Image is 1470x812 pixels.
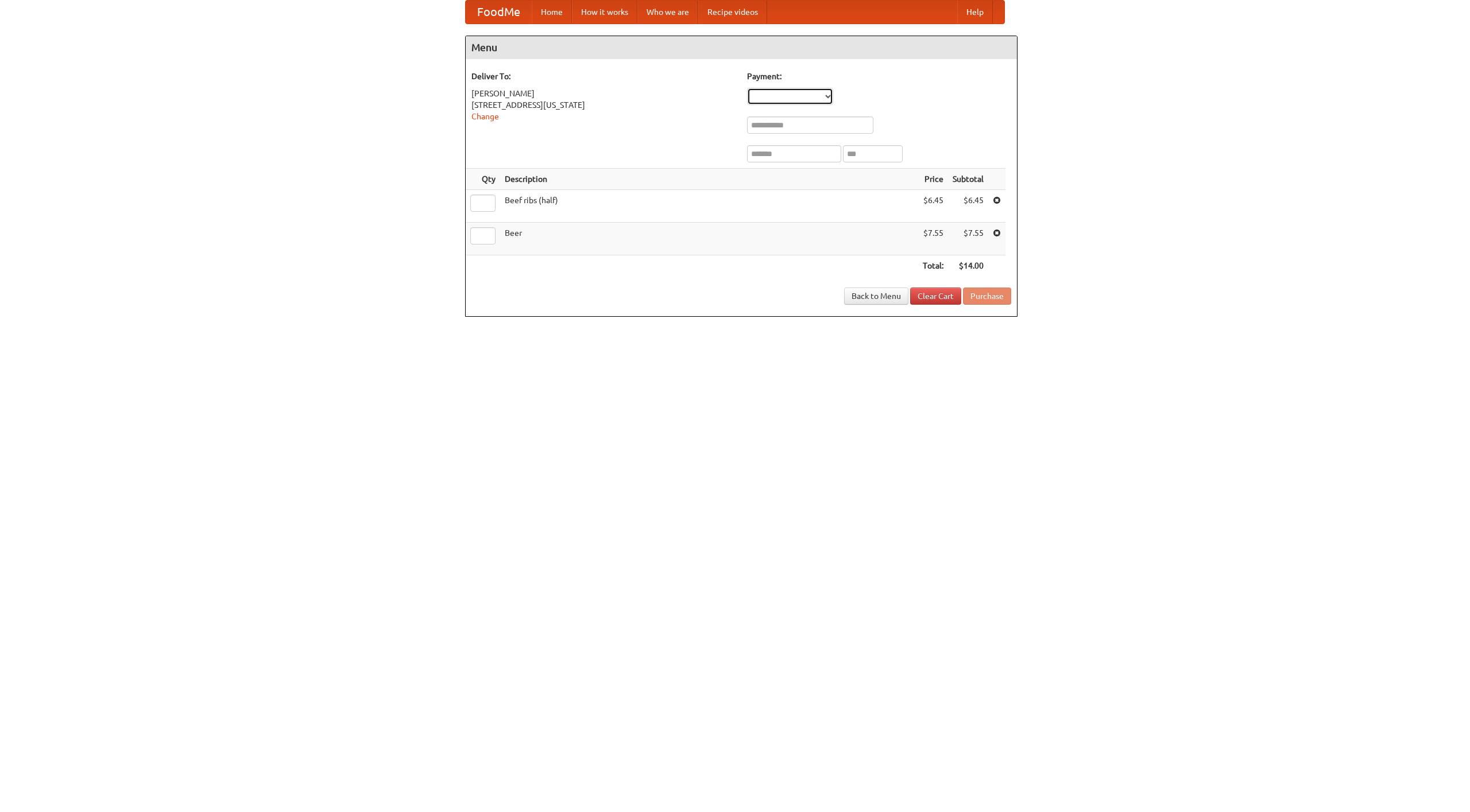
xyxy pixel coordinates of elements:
[532,1,572,24] a: Home
[918,255,948,277] th: Total:
[466,1,532,24] a: FoodMe
[910,287,961,305] a: Clear Cart
[471,99,736,111] div: [STREET_ADDRESS][US_STATE]
[500,223,918,255] td: Beer
[918,169,948,190] th: Price
[918,223,948,255] td: $7.55
[500,190,918,223] td: Beef ribs (half)
[948,223,988,255] td: $7.55
[957,1,993,24] a: Help
[572,1,637,24] a: How it works
[471,88,736,99] div: [PERSON_NAME]
[466,36,1017,59] h4: Menu
[466,169,500,190] th: Qty
[747,71,1011,82] h5: Payment:
[637,1,698,24] a: Who we are
[500,169,918,190] th: Description
[918,190,948,223] td: $6.45
[471,112,499,121] a: Change
[963,287,1011,305] button: Purchase
[698,1,767,24] a: Recipe videos
[948,190,988,223] td: $6.45
[948,169,988,190] th: Subtotal
[471,71,736,82] h5: Deliver To:
[948,255,988,277] th: $14.00
[844,287,908,305] a: Back to Menu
